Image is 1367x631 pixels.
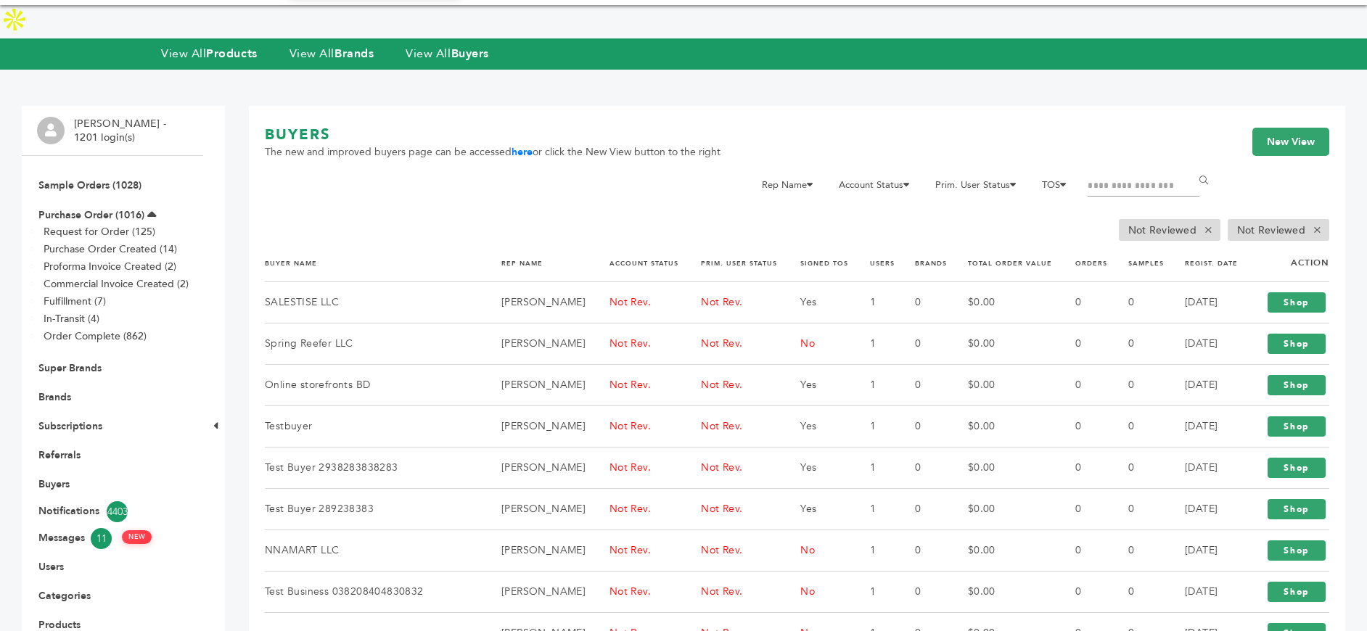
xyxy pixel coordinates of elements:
[1167,406,1241,448] td: [DATE]
[852,323,897,365] td: 1
[1110,406,1167,448] td: 0
[44,329,147,343] a: Order Complete (862)
[852,406,897,448] td: 1
[1268,540,1326,561] a: Shop
[683,282,782,323] td: Not Rev.
[1035,176,1082,201] li: TOS
[950,323,1058,365] td: $0.00
[38,589,91,603] a: Categories
[1268,375,1326,395] a: Shop
[950,489,1058,530] td: $0.00
[483,282,591,323] td: [PERSON_NAME]
[950,530,1058,572] td: $0.00
[334,46,374,62] strong: Brands
[265,448,483,489] td: Test Buyer 2938283838283
[1110,365,1167,406] td: 0
[483,323,591,365] td: [PERSON_NAME]
[683,406,782,448] td: Not Rev.
[1057,406,1110,448] td: 0
[1057,282,1110,323] td: 0
[591,282,683,323] td: Not Rev.
[265,323,483,365] td: Spring Reefer LLC
[38,560,64,574] a: Users
[950,406,1058,448] td: $0.00
[1268,416,1326,437] a: Shop
[852,489,897,530] td: 1
[1268,582,1326,602] a: Shop
[122,530,152,544] span: NEW
[512,145,533,159] a: here
[1167,572,1241,613] td: [DATE]
[38,208,144,222] a: Purchase Order (1016)
[483,489,591,530] td: [PERSON_NAME]
[44,277,189,291] a: Commercial Invoice Created (2)
[1196,221,1220,239] span: ×
[1057,489,1110,530] td: 0
[591,448,683,489] td: Not Rev.
[1110,489,1167,530] td: 0
[265,572,483,613] td: Test Business 038208404830832
[950,282,1058,323] td: $0.00
[782,448,852,489] td: Yes
[683,323,782,365] td: Not Rev.
[782,323,852,365] td: No
[91,528,112,549] span: 11
[928,176,1032,201] li: Prim. User Status
[1110,323,1167,365] td: 0
[897,406,950,448] td: 0
[1167,323,1241,365] td: [DATE]
[38,477,70,491] a: Buyers
[950,448,1058,489] td: $0.00
[161,46,258,62] a: View AllProducts
[44,260,176,273] a: Proforma Invoice Created (2)
[1252,128,1329,157] a: New View
[852,530,897,572] td: 1
[782,572,852,613] td: No
[870,259,895,268] a: USERS
[1185,259,1238,268] a: REGIST. DATE
[38,178,141,192] a: Sample Orders (1028)
[44,294,106,308] a: Fulfillment (7)
[1128,259,1164,268] a: SAMPLES
[1167,365,1241,406] td: [DATE]
[1088,176,1199,197] input: Filter by keywords
[968,259,1052,268] a: TOTAL ORDER VALUE
[591,323,683,365] td: Not Rev.
[265,489,483,530] td: Test Buyer 289238383
[265,125,721,145] h1: BUYERS
[1057,572,1110,613] td: 0
[852,282,897,323] td: 1
[206,46,257,62] strong: Products
[591,406,683,448] td: Not Rev.
[591,530,683,572] td: Not Rev.
[755,176,829,201] li: Rep Name
[1241,244,1329,281] th: Action
[265,530,483,572] td: NNAMART LLC
[1268,292,1326,313] a: Shop
[44,242,177,256] a: Purchase Order Created (14)
[483,572,591,613] td: [PERSON_NAME]
[897,530,950,572] td: 0
[897,489,950,530] td: 0
[852,572,897,613] td: 1
[897,282,950,323] td: 0
[782,365,852,406] td: Yes
[1110,282,1167,323] td: 0
[832,176,925,201] li: Account Status
[1228,219,1329,241] li: Not Reviewed
[290,46,374,62] a: View AllBrands
[1167,282,1241,323] td: [DATE]
[1167,489,1241,530] td: [DATE]
[265,282,483,323] td: SALESTISE LLC
[1057,323,1110,365] td: 0
[1057,365,1110,406] td: 0
[1268,499,1326,519] a: Shop
[483,448,591,489] td: [PERSON_NAME]
[782,406,852,448] td: Yes
[782,282,852,323] td: Yes
[1110,530,1167,572] td: 0
[683,489,782,530] td: Not Rev.
[38,528,186,549] a: Messages11 NEW
[1075,259,1107,268] a: ORDERS
[44,312,99,326] a: In-Transit (4)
